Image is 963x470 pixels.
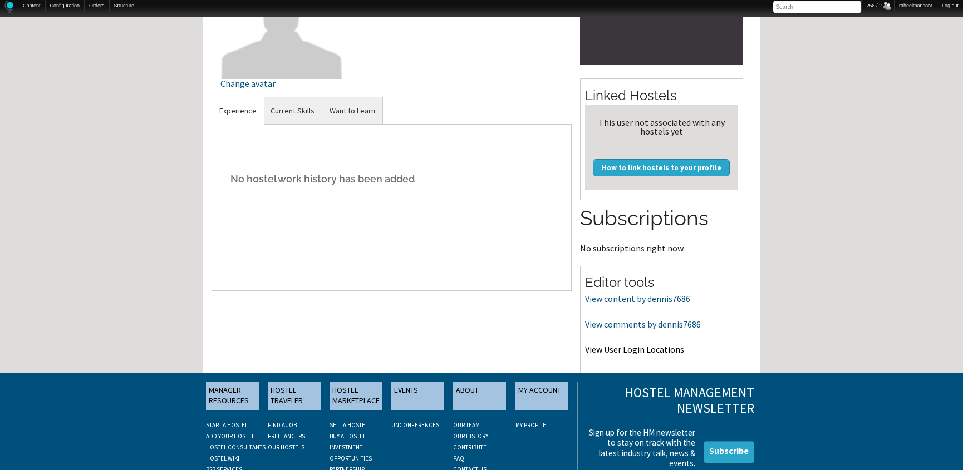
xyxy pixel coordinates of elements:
[212,97,264,125] a: Experience
[585,344,684,355] a: View User Login Locations
[268,382,321,410] a: HOSTEL TRAVELER
[268,432,305,440] a: FREELANCERS
[206,454,239,462] a: HOSTEL WIKI
[268,421,297,429] a: FIND A JOB
[391,382,444,410] a: EVENTS
[580,204,743,252] section: No subscriptions right now.
[585,86,738,105] h2: Linked Hostels
[593,159,730,176] a: How to link hostels to your profile
[585,273,738,292] h2: Editor tools
[586,385,754,417] h3: Hostel Management Newsletter
[330,382,382,410] a: HOSTEL MARKETPLACE
[585,319,701,330] a: View comments by dennis7686
[220,11,343,88] a: Change avatar
[453,443,487,451] a: CONTRIBUTE
[220,162,563,196] h5: No hostel work history has been added
[586,428,695,468] p: Sign up for the HM newsletter to stay on track with the latest industry talk, news & events.
[453,454,464,462] a: FAQ
[391,421,439,429] a: UNCONFERENCES
[453,432,488,440] a: OUR HISTORY
[453,421,480,429] a: OUR TEAM
[589,118,734,136] div: This user not associated with any hostels yet
[515,382,568,410] a: MY ACCOUNT
[322,97,382,125] a: Want to Learn
[453,382,506,410] a: ABOUT
[206,443,266,451] a: HOSTEL CONSULTANTS
[263,97,322,125] a: Current Skills
[206,382,259,410] a: MANAGER RESOURCES
[704,441,754,463] a: Subscribe
[773,1,861,13] input: Search
[585,293,690,304] a: View content by dennis7686
[4,1,13,13] img: Home
[515,421,546,429] a: My Profile
[268,443,304,451] a: OUR HOSTELS
[330,443,372,462] a: INVESTMENT OPPORTUNITIES
[330,432,366,440] a: BUY A HOSTEL
[330,421,368,429] a: SELL A HOSTEL
[206,421,248,429] a: START A HOSTEL
[206,432,254,440] a: ADD YOUR HOSTEL
[220,79,343,88] div: Change avatar
[580,204,743,233] h2: Subscriptions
